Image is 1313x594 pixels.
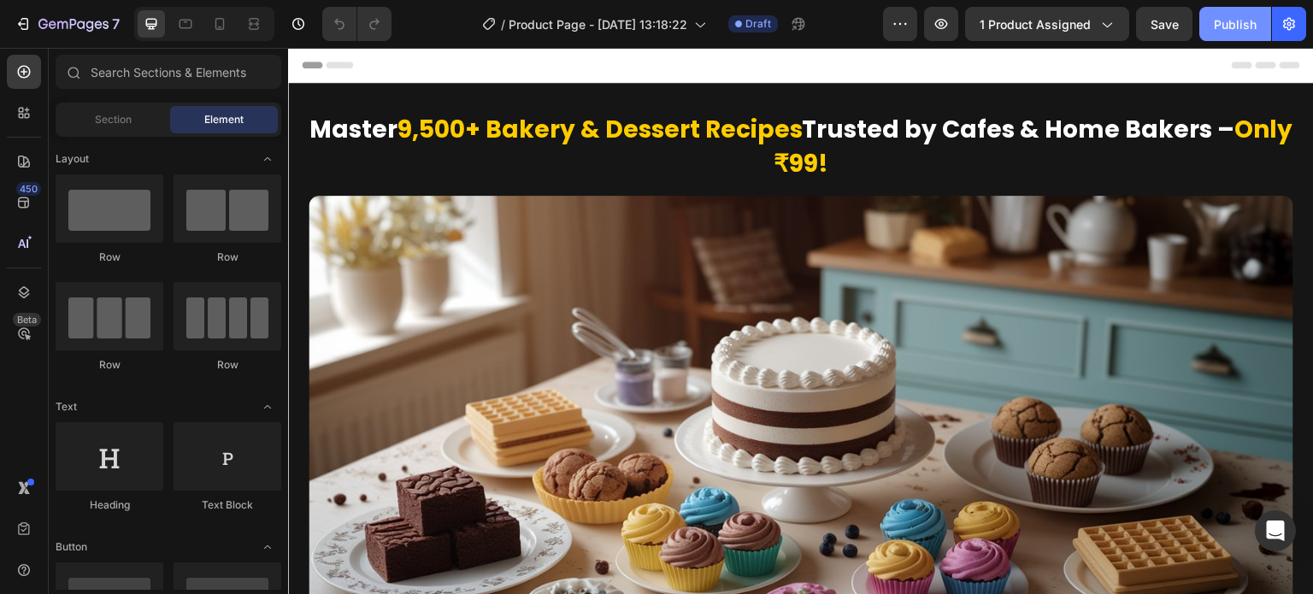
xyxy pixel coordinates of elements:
[254,393,281,421] span: Toggle open
[486,65,1005,132] strong: Only ₹99!
[112,14,120,34] p: 7
[322,7,392,41] div: Undo/Redo
[95,112,132,127] span: Section
[16,182,41,196] div: 450
[174,497,281,513] div: Text Block
[56,497,163,513] div: Heading
[13,313,41,326] div: Beta
[501,15,505,33] span: /
[691,74,1075,88] p: 10,000+ Printable Worksheet PDF
[7,7,127,41] button: 7
[965,7,1129,41] button: 1 product assigned
[691,107,1279,209] img: 10,000+ Printable Worksheet PDF
[56,399,77,415] span: Text
[56,539,87,555] span: Button
[515,65,947,98] strong: Trusted by Cafes & Home Bakers –
[288,48,1313,594] iframe: Design area
[366,13,947,26] p: Only 10 mins left hurry up
[1214,15,1257,33] div: Publish
[174,357,281,373] div: Row
[1226,74,1279,87] span: Rs. 148.00
[1255,510,1296,551] div: Open Intercom Messenger
[745,16,771,32] span: Draft
[254,533,281,561] span: Toggle open
[1224,86,1279,99] span: Rs. 299.00
[1136,7,1192,41] button: Save
[1151,17,1179,32] span: Save
[56,151,89,167] span: Layout
[980,15,1091,33] span: 1 product assigned
[1199,7,1271,41] button: Publish
[174,250,281,265] div: Row
[56,55,281,89] input: Search Sections & Elements
[254,145,281,173] span: Toggle open
[56,250,163,265] div: Row
[509,15,687,33] span: Product Page - [DATE] 13:18:22
[204,112,244,127] span: Element
[56,357,163,373] div: Row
